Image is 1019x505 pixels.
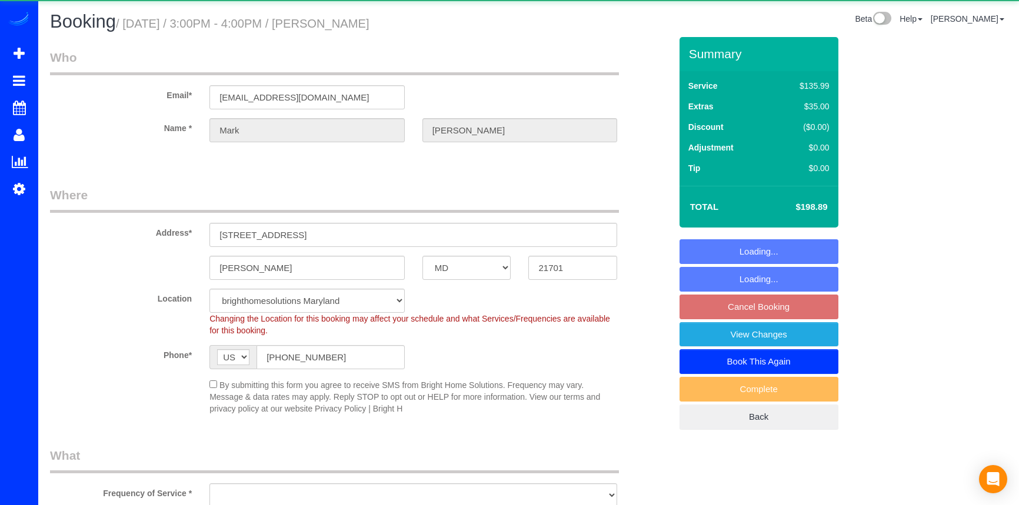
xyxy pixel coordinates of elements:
[257,345,405,369] input: Phone*
[528,256,617,280] input: Zip Code*
[688,142,734,153] label: Adjustment
[116,17,369,30] small: / [DATE] / 3:00PM - 4:00PM / [PERSON_NAME]
[775,80,830,92] div: $135.99
[209,256,405,280] input: City*
[41,483,201,499] label: Frequency of Service *
[760,202,827,212] h4: $198.89
[41,85,201,101] label: Email*
[209,380,600,413] span: By submitting this form you agree to receive SMS from Bright Home Solutions. Frequency may vary. ...
[688,80,718,92] label: Service
[41,345,201,361] label: Phone*
[50,447,619,473] legend: What
[872,12,891,27] img: New interface
[50,11,116,32] span: Booking
[775,162,830,174] div: $0.00
[688,101,714,112] label: Extras
[931,14,1004,24] a: [PERSON_NAME]
[680,349,838,374] a: Book This Again
[680,322,838,347] a: View Changes
[688,162,701,174] label: Tip
[50,186,619,213] legend: Where
[209,314,610,335] span: Changing the Location for this booking may affect your schedule and what Services/Frequencies are...
[209,85,405,109] input: Email*
[422,118,618,142] input: Last Name*
[209,118,405,142] input: First Name*
[979,465,1007,493] div: Open Intercom Messenger
[900,14,923,24] a: Help
[688,121,724,133] label: Discount
[7,12,31,28] img: Automaid Logo
[775,121,830,133] div: ($0.00)
[50,49,619,75] legend: Who
[41,118,201,134] label: Name *
[690,202,719,212] strong: Total
[41,289,201,305] label: Location
[689,47,832,61] h3: Summary
[680,404,838,429] a: Back
[41,223,201,239] label: Address*
[855,14,891,24] a: Beta
[775,101,830,112] div: $35.00
[775,142,830,153] div: $0.00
